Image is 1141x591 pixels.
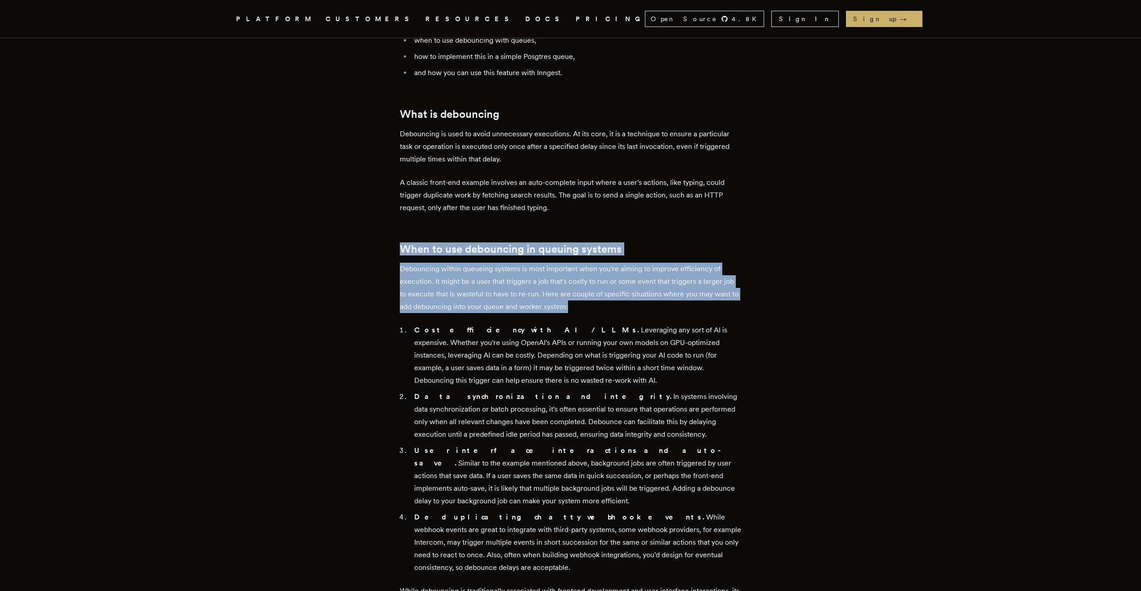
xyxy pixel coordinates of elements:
a: Sign up [846,11,922,27]
li: In systems involving data synchronization or batch processing, it's often essential to ensure tha... [412,390,742,441]
button: RESOURCES [425,13,515,25]
a: DOCS [525,13,565,25]
button: PLATFORM [236,13,315,25]
p: A classic front-end example involves an auto-complete input where a user's actions, like typing, ... [400,176,742,214]
strong: Cost efficiency with AI / LLMs. [414,326,641,334]
p: Debouncing is used to avoid unnecessary executions. At its core, it is a technique to ensure a pa... [400,128,742,166]
li: While webhook events are great to integrate with third-party systems, some webhook providers, for... [412,511,742,574]
span: 4.8 K [732,14,762,23]
li: Leveraging any sort of AI is expensive. Whether you're using OpenAI's APIs or running your own mo... [412,324,742,387]
span: Open Source [651,14,717,23]
li: and how you can use this feature with Inngest. [412,67,742,79]
li: how to implement this in a simple Posgtres queue, [412,50,742,63]
strong: Data synchronization and integrity. [414,392,673,401]
h2: What is debouncing [400,108,742,121]
a: Sign In [771,11,839,27]
strong: User interface interactions and auto-save. [414,446,725,467]
p: Debouncing within queueing systems is most important when you're aiming to improve efficiency of ... [400,263,742,313]
li: when to use debouncing with queues, [412,34,742,47]
span: → [900,14,915,23]
strong: Deduplicating chatty webhook events. [414,513,706,521]
h2: When to use debouncing in queuing systems [400,243,742,255]
li: Similar to the example mentioned above, background jobs are often triggered by user actions that ... [412,444,742,507]
a: PRICING [576,13,645,25]
a: CUSTOMERS [326,13,415,25]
